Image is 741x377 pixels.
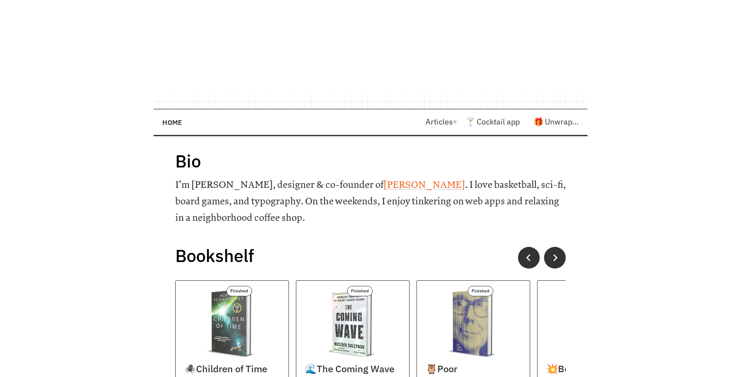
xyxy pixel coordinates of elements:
span: Children of Time [196,362,267,375]
a: 🎁 Unwrap... [534,117,579,127]
a: Articles [426,117,466,127]
p: Finished [347,286,373,296]
span: 🌊 [305,362,317,375]
span: ▾ [453,117,457,127]
span: 🕷️ [184,362,196,375]
a: Home [162,114,182,130]
a: [PERSON_NAME] [384,179,465,190]
p: Finished [226,286,252,296]
span: 🦉 [426,362,437,375]
p: I’m [PERSON_NAME], designer & co-founder of . I love basketball, sci-fi, board games, and typogra... [175,177,566,226]
span: The Coming Wave [317,362,394,375]
h1: Bio [175,150,566,172]
p: Finished [468,286,493,296]
h1: Bookshelf [175,244,566,267]
span: 💥 [546,362,558,375]
a: 🍸 Cocktail app [466,117,520,127]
